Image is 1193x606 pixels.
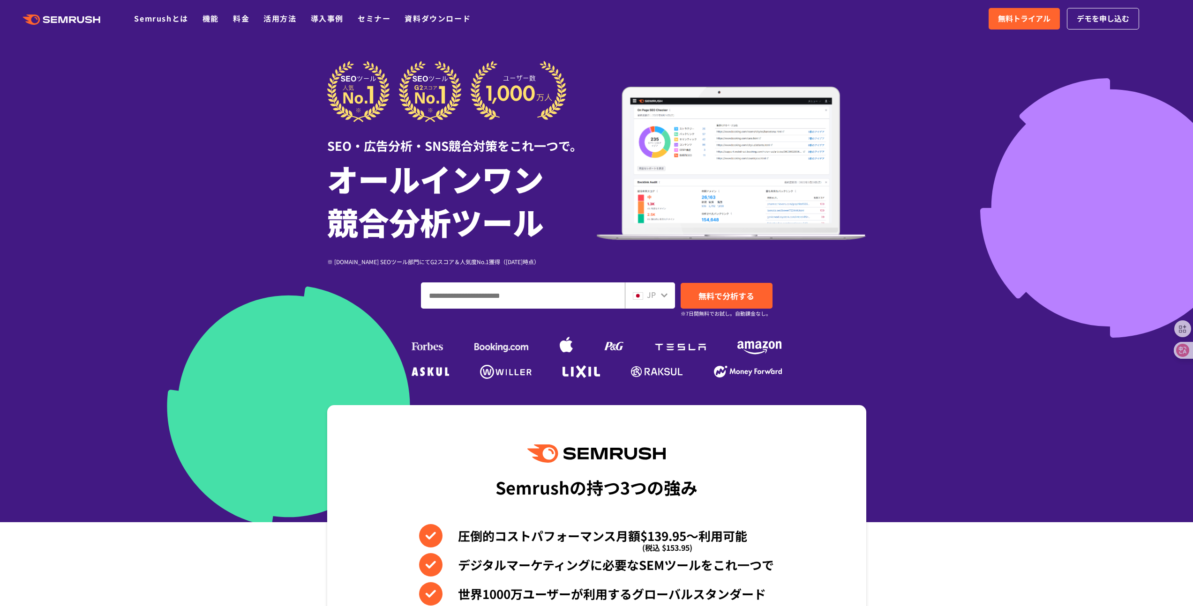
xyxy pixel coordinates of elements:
[311,13,344,24] a: 導入事例
[527,444,665,463] img: Semrush
[1077,13,1129,25] span: デモを申し込む
[419,582,774,606] li: 世界1000万ユーザーが利用するグローバルスタンダード
[327,157,597,243] h1: オールインワン 競合分析ツール
[419,553,774,576] li: デジタルマーケティングに必要なSEMツールをこれ一つで
[405,13,471,24] a: 資料ダウンロード
[642,536,692,559] span: (税込 $153.95)
[989,8,1060,30] a: 無料トライアル
[1067,8,1139,30] a: デモを申し込む
[681,309,771,318] small: ※7日間無料でお試し。自動課金なし。
[421,283,624,308] input: ドメイン、キーワードまたはURLを入力してください
[358,13,390,24] a: セミナー
[698,290,754,302] span: 無料で分析する
[998,13,1050,25] span: 無料トライアル
[647,289,656,300] span: JP
[327,122,597,155] div: SEO・広告分析・SNS競合対策をこれ一つで。
[327,257,597,266] div: ※ [DOMAIN_NAME] SEOツール部門にてG2スコア＆人気度No.1獲得（[DATE]時点）
[134,13,188,24] a: Semrushとは
[203,13,219,24] a: 機能
[681,283,773,309] a: 無料で分析する
[263,13,296,24] a: 活用方法
[419,524,774,547] li: 圧倒的コストパフォーマンス月額$139.95〜利用可能
[233,13,249,24] a: 料金
[495,470,698,504] div: Semrushの持つ3つの強み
